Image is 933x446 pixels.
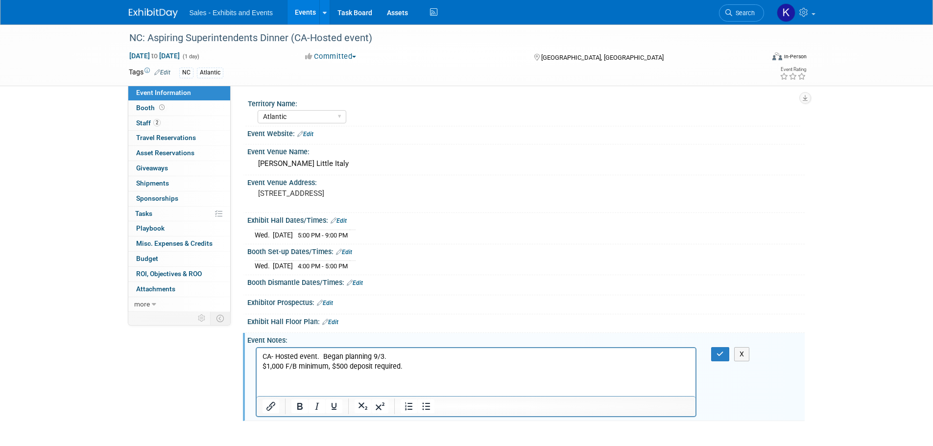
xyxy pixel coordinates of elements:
[154,69,170,76] a: Edit
[734,347,750,361] button: X
[136,239,213,247] span: Misc. Expenses & Credits
[179,68,193,78] div: NC
[128,116,230,131] a: Staff2
[780,67,806,72] div: Event Rating
[136,255,158,262] span: Budget
[128,191,230,206] a: Sponsorships
[128,176,230,191] a: Shipments
[355,399,371,413] button: Subscript
[247,333,805,345] div: Event Notes:
[291,399,308,413] button: Bold
[784,53,807,60] div: In-Person
[401,399,417,413] button: Numbered list
[302,51,360,62] button: Committed
[136,89,191,96] span: Event Information
[128,297,230,312] a: more
[347,280,363,286] a: Edit
[418,399,434,413] button: Bullet list
[273,230,293,240] td: [DATE]
[336,249,352,256] a: Edit
[247,144,805,157] div: Event Venue Name:
[247,314,805,327] div: Exhibit Hall Floor Plan:
[317,300,333,306] a: Edit
[326,399,342,413] button: Underline
[126,29,749,47] div: NC: Aspiring Superintendents Dinner (CA-Hosted event)
[247,275,805,288] div: Booth Dismantle Dates/Times:
[157,104,167,111] span: Booth not reserved yet
[136,194,178,202] span: Sponsorships
[706,51,807,66] div: Event Format
[136,119,161,127] span: Staff
[258,189,469,198] pre: [STREET_ADDRESS]
[128,236,230,251] a: Misc. Expenses & Credits
[255,156,797,171] div: [PERSON_NAME] Little Italy
[247,295,805,308] div: Exhibitor Prospectus:
[210,312,230,325] td: Toggle Event Tabs
[247,175,805,188] div: Event Venue Address:
[247,213,805,226] div: Exhibit Hall Dates/Times:
[128,101,230,116] a: Booth
[193,312,211,325] td: Personalize Event Tab Strip
[128,146,230,161] a: Asset Reservations
[129,51,180,60] span: [DATE] [DATE]
[136,104,167,112] span: Booth
[248,96,800,109] div: Territory Name:
[136,270,202,278] span: ROI, Objectives & ROO
[309,399,325,413] button: Italic
[128,161,230,176] a: Giveaways
[153,119,161,126] span: 2
[128,207,230,221] a: Tasks
[247,126,805,139] div: Event Website:
[136,149,194,157] span: Asset Reservations
[541,54,664,61] span: [GEOGRAPHIC_DATA], [GEOGRAPHIC_DATA]
[190,9,273,17] span: Sales - Exhibits and Events
[129,8,178,18] img: ExhibitDay
[255,261,273,271] td: Wed.
[257,348,696,396] iframe: Rich Text Area
[255,230,273,240] td: Wed.
[182,53,199,60] span: (1 day)
[322,319,338,326] a: Edit
[197,68,223,78] div: Atlantic
[150,52,159,60] span: to
[263,399,279,413] button: Insert/edit link
[129,67,170,78] td: Tags
[331,217,347,224] a: Edit
[732,9,755,17] span: Search
[372,399,388,413] button: Superscript
[136,224,165,232] span: Playbook
[136,134,196,141] span: Travel Reservations
[128,221,230,236] a: Playbook
[298,232,348,239] span: 5:00 PM - 9:00 PM
[297,131,313,138] a: Edit
[777,3,795,22] img: Kara Haven
[136,179,169,187] span: Shipments
[719,4,764,22] a: Search
[136,164,168,172] span: Giveaways
[247,244,805,257] div: Booth Set-up Dates/Times:
[298,262,348,270] span: 4:00 PM - 5:00 PM
[128,252,230,266] a: Budget
[128,86,230,100] a: Event Information
[128,131,230,145] a: Travel Reservations
[134,300,150,308] span: more
[135,210,152,217] span: Tasks
[128,282,230,297] a: Attachments
[136,285,175,293] span: Attachments
[772,52,782,60] img: Format-Inperson.png
[128,267,230,282] a: ROI, Objectives & ROO
[273,261,293,271] td: [DATE]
